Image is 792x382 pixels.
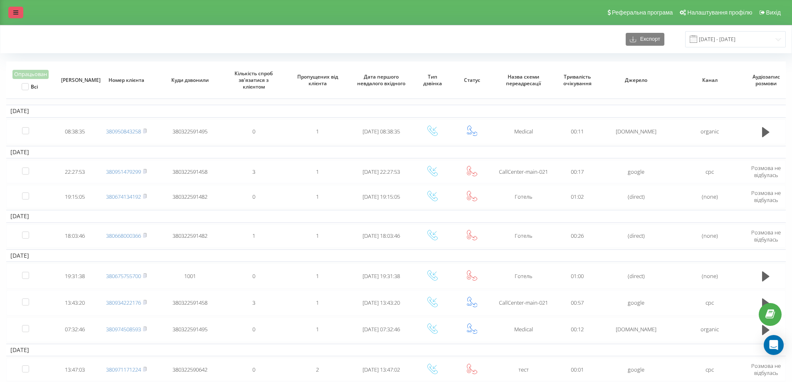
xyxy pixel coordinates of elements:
span: Тривалість очікування [561,74,594,86]
td: 01:00 [555,264,600,288]
td: 13:43:20 [55,290,94,315]
td: CallCenter-main-021 [491,160,555,183]
td: cpc [673,160,747,183]
td: google [600,358,673,381]
span: [DATE] 22:27:53 [363,168,400,175]
td: тест [491,358,555,381]
td: 13:47:03 [55,358,94,381]
td: [DOMAIN_NAME] [600,317,673,342]
span: Куди дзвонили [165,77,215,84]
span: Аудіозапис розмови [752,74,780,86]
td: [DATE] [6,146,786,158]
span: Налаштування профілю [687,9,752,16]
span: [DATE] 08:38:35 [363,128,400,135]
td: 22:27:53 [55,160,94,183]
span: 0 [252,325,255,333]
span: 1 [316,128,319,135]
a: 380950843258 [106,128,141,135]
td: [DOMAIN_NAME] [600,119,673,144]
span: Канал [681,77,739,84]
td: (none) [673,185,747,208]
td: [DATE] [6,249,786,262]
label: Всі [22,83,38,90]
span: Номер клієнта [101,77,151,84]
td: cpc [673,290,747,315]
a: 380951479299 [106,168,141,175]
td: CallCenter-main-021 [491,290,555,315]
td: (direct) [600,185,673,208]
span: [DATE] 13:47:02 [363,366,400,373]
span: 2 [316,366,319,373]
td: Готель [491,224,555,248]
span: Джерело [607,77,666,84]
span: 0 [252,272,255,280]
span: [DATE] 13:43:20 [363,299,400,306]
td: [DATE] [6,105,786,117]
td: 00:17 [555,160,600,183]
span: 3 [252,168,255,175]
span: 1 [316,272,319,280]
td: [DATE] [6,210,786,222]
span: 3 [252,299,255,306]
span: 380322591482 [173,232,207,239]
td: 00:57 [555,290,600,315]
span: Дата першого невдалого вхідного [356,74,406,86]
a: 380971171224 [106,366,141,373]
td: 08:38:35 [55,119,94,144]
span: 1 [252,232,255,239]
div: Open Intercom Messenger [764,335,784,355]
span: 1 [316,168,319,175]
span: Розмова не відбулась [751,362,781,377]
span: Реферальна програма [612,9,673,16]
button: Експорт [626,33,664,46]
a: 380974508593 [106,325,141,333]
td: 00:11 [555,119,600,144]
a: 380668000366 [106,232,141,239]
td: Medical [491,317,555,342]
a: 380934222176 [106,299,141,306]
span: 380322591495 [173,128,207,135]
td: 19:15:05 [55,185,94,208]
span: 1 [316,325,319,333]
span: Статус [458,77,486,84]
td: (none) [673,224,747,248]
a: 380675755700 [106,272,141,280]
td: 18:03:46 [55,224,94,248]
span: 1 [316,193,319,200]
td: (none) [673,264,747,288]
td: 19:31:38 [55,264,94,288]
span: [PERSON_NAME] [61,77,89,84]
span: Вихід [766,9,781,16]
td: 00:12 [555,317,600,342]
td: 00:01 [555,358,600,381]
span: 380322590642 [173,366,207,373]
span: 1 [316,232,319,239]
span: [DATE] 07:32:46 [363,325,400,333]
td: Готель [491,264,555,288]
span: Розмова не відбулась [751,229,781,243]
td: Готель [491,185,555,208]
span: 1001 [184,272,196,280]
td: 07:32:46 [55,317,94,342]
td: Medical [491,119,555,144]
a: 380674134192 [106,193,141,200]
span: [DATE] 19:31:38 [363,272,400,280]
span: Розмова не відбулась [751,189,781,204]
td: google [600,160,673,183]
span: [DATE] 19:15:05 [363,193,400,200]
span: 380322591458 [173,168,207,175]
span: 0 [252,128,255,135]
td: 00:26 [555,224,600,248]
span: [DATE] 18:03:46 [363,232,400,239]
td: 01:02 [555,185,600,208]
td: (direct) [600,264,673,288]
span: Назва схеми переадресації [498,74,548,86]
td: [DATE] [6,344,786,356]
span: 380322591495 [173,325,207,333]
td: organic [673,119,747,144]
td: (direct) [600,224,673,248]
span: 0 [252,193,255,200]
td: organic [673,317,747,342]
span: Розмова не відбулась [751,164,781,179]
td: google [600,290,673,315]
